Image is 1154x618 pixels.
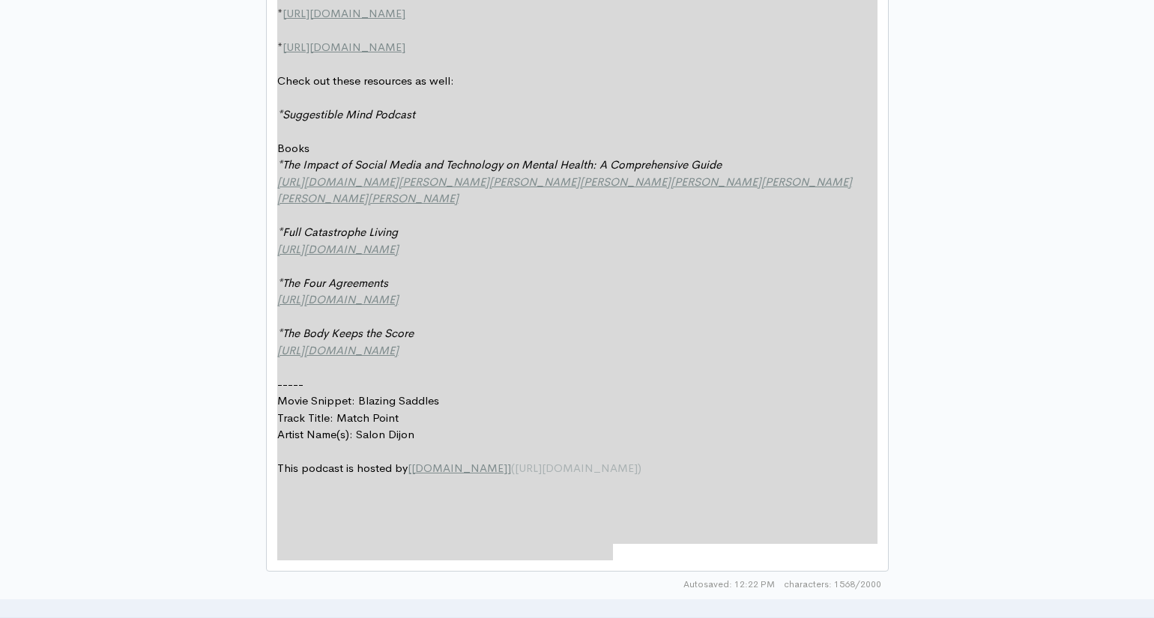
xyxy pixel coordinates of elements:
span: [URL][DOMAIN_NAME] [515,461,638,475]
span: [URL][DOMAIN_NAME] [277,242,399,256]
span: The Four Agreements [283,276,388,290]
span: Full Catastrophe Living [283,225,398,239]
span: Check out these resources as well: [277,73,454,88]
span: [ [408,461,411,475]
span: [URL][DOMAIN_NAME][PERSON_NAME][PERSON_NAME][PERSON_NAME][PERSON_NAME][PERSON_NAME][PERSON_NAME][... [277,175,852,206]
span: ( [511,461,515,475]
span: Movie Snippet: Blazing Saddles [277,393,439,408]
span: The Impact of Social Media and Technology on Mental Health: A Comprehensive Guide [283,157,722,172]
span: Autosaved: 12:22 PM [683,578,775,591]
span: Books [277,141,309,155]
span: The Body Keeps the Score [283,326,414,340]
span: [URL][DOMAIN_NAME] [277,343,399,357]
span: This podcast is hosted by [277,461,408,475]
span: [URL][DOMAIN_NAME] [283,6,405,20]
span: Suggestible Mind Podcast [283,107,415,121]
span: [URL][DOMAIN_NAME] [283,40,405,54]
span: Artist Name(s): Salon Dijon [277,427,414,441]
span: ] [507,461,511,475]
span: 1568/2000 [784,578,881,591]
span: [DOMAIN_NAME] [411,461,507,475]
span: ----- [277,377,303,391]
span: [URL][DOMAIN_NAME] [277,292,399,306]
span: ) [638,461,641,475]
span: Track Title: Match Point [277,411,399,425]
